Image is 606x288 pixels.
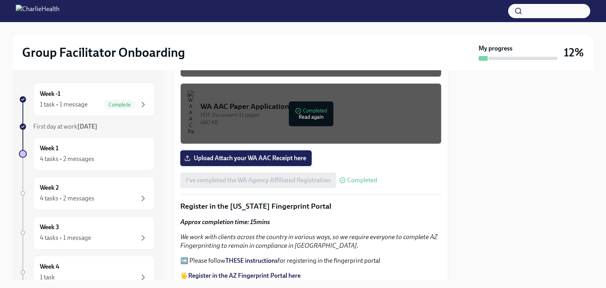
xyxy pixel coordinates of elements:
[22,45,185,60] h2: Group Facilitator Onboarding
[347,177,377,183] span: Completed
[200,111,435,119] div: PDF Document • 11 pages
[180,201,441,211] p: Register in the [US_STATE] Fingerprint Portal
[180,271,441,280] p: 🖐️
[19,137,155,170] a: Week 14 tasks • 2 messages
[33,123,97,130] span: First day at work
[40,183,59,192] h6: Week 2
[186,154,306,162] span: Upload Attach your WA AAC Receipt here
[19,122,155,131] a: First day at work[DATE]
[180,233,438,249] em: We work with clients across the country in various ways, so we require everyone to complete AZ Fi...
[200,101,435,112] div: WA AAC Paper Application (if needed)
[77,123,97,130] strong: [DATE]
[40,234,91,242] div: 4 tasks • 1 message
[187,90,194,137] img: WA AAC Paper Application (if needed)
[180,83,441,144] button: WA AAC Paper Application (if needed)PDF Document•11 pages480 KBCompletedRead again
[40,262,59,271] h6: Week 4
[40,194,94,203] div: 4 tasks • 2 messages
[564,45,584,60] h3: 12%
[180,218,270,226] strong: Approx completion time: 15mins
[104,102,135,108] span: Complete
[19,83,155,116] a: Week -11 task • 1 messageComplete
[40,100,88,109] div: 1 task • 1 message
[200,119,435,126] div: 480 KB
[40,144,58,153] h6: Week 1
[19,216,155,249] a: Week 34 tasks • 1 message
[180,256,441,265] p: ➡️ Please follow for registering in the fingerprint portal
[40,223,59,232] h6: Week 3
[19,177,155,210] a: Week 24 tasks • 2 messages
[479,44,512,53] strong: My progress
[180,150,312,166] label: Upload Attach your WA AAC Receipt here
[40,90,60,98] h6: Week -1
[40,273,55,282] div: 1 task
[16,5,60,17] img: CharlieHealth
[188,272,301,279] a: Register in the AZ Fingerprint Portal here
[40,155,94,163] div: 4 tasks • 2 messages
[225,257,278,264] a: THESE instructions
